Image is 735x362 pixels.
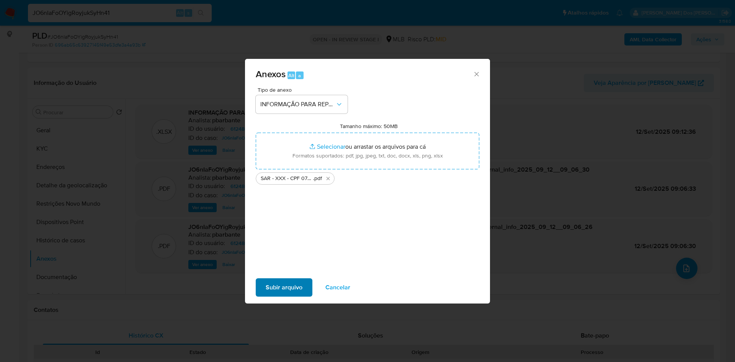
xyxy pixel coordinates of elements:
[256,278,312,297] button: Subir arquivo
[325,279,350,296] span: Cancelar
[473,70,480,77] button: Fechar
[256,67,286,81] span: Anexos
[261,175,313,182] span: SAR - XXX - CPF 07446099178 - [PERSON_NAME]
[266,279,302,296] span: Subir arquivo
[298,72,301,79] span: a
[260,101,335,108] span: INFORMAÇÃO PARA REPORTE - COAF
[256,95,348,114] button: INFORMAÇÃO PARA REPORTE - COAF
[288,72,294,79] span: Alt
[313,175,322,182] span: .pdf
[315,278,360,297] button: Cancelar
[258,87,350,93] span: Tipo de anexo
[323,174,333,183] button: Excluir SAR - XXX - CPF 07446099178 - SARA CAROLINE SIRQUEIRA DA COSTA.pdf
[256,169,479,185] ul: Arquivos selecionados
[340,123,398,130] label: Tamanho máximo: 50MB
